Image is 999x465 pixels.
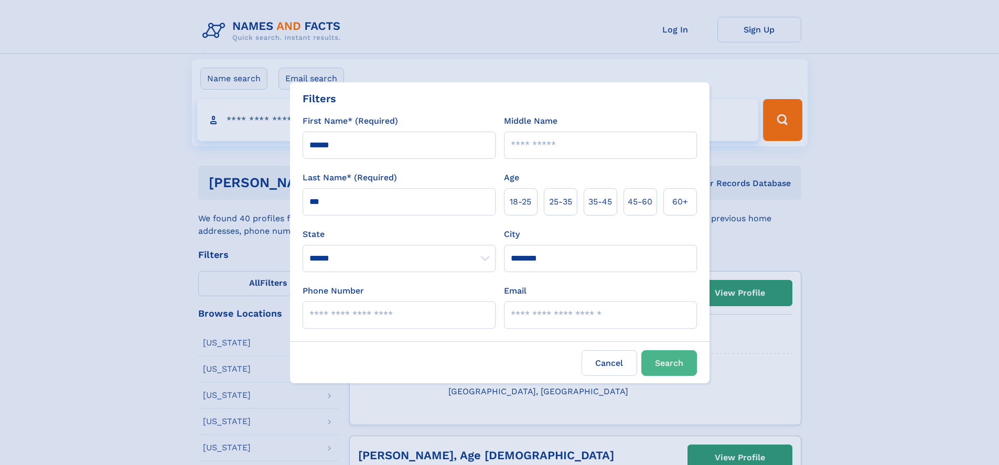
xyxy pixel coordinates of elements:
span: 25‑35 [549,196,572,208]
span: 45‑60 [628,196,652,208]
label: Cancel [582,350,637,376]
span: 18‑25 [510,196,531,208]
label: First Name* (Required) [303,115,398,127]
label: Last Name* (Required) [303,171,397,184]
label: Phone Number [303,285,364,297]
label: Middle Name [504,115,557,127]
span: 35‑45 [588,196,612,208]
span: 60+ [672,196,688,208]
label: State [303,228,496,241]
label: City [504,228,520,241]
button: Search [641,350,697,376]
label: Age [504,171,519,184]
div: Filters [303,91,336,106]
label: Email [504,285,527,297]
